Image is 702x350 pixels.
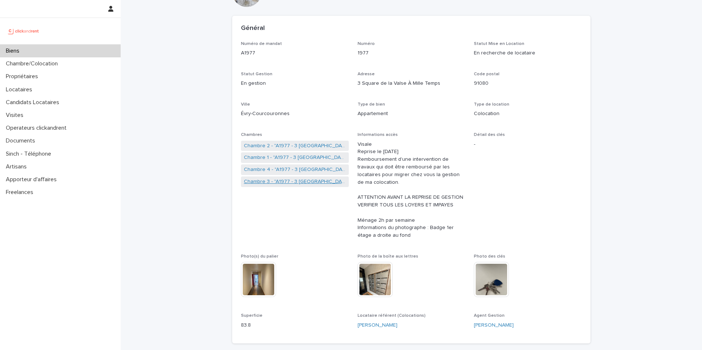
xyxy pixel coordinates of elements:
[241,72,272,76] span: Statut Gestion
[474,42,524,46] span: Statut Mise en Location
[358,102,385,107] span: Type de bien
[3,176,63,183] p: Apporteur d'affaires
[3,73,44,80] p: Propriétaires
[3,60,64,67] p: Chambre/Colocation
[3,86,38,93] p: Locataires
[474,133,505,137] span: Détail des clés
[241,42,282,46] span: Numéro de mandat
[474,72,499,76] span: Code postal
[6,24,41,38] img: UCB0brd3T0yccxBKYDjQ
[241,322,349,329] p: 83.8
[358,42,375,46] span: Numéro
[474,141,582,148] p: -
[358,49,465,57] p: 1977
[474,49,582,57] p: En recherche de locataire
[241,102,250,107] span: Ville
[474,102,509,107] span: Type de location
[358,313,426,318] span: Locataire référent (Colocations)
[244,178,346,186] a: Chambre 3 - "A1977 - 3 [GEOGRAPHIC_DATA] À [GEOGRAPHIC_DATA], Évry-Courcouronnes 91080"
[3,125,72,132] p: Operateurs clickandrent
[358,322,397,329] a: [PERSON_NAME]
[3,163,33,170] p: Artisans
[241,254,278,259] span: Photo(s) du palier
[474,313,505,318] span: Agent Gestion
[3,112,29,119] p: Visites
[244,154,346,161] a: Chambre 1 - "A1977 - 3 [GEOGRAPHIC_DATA] À [GEOGRAPHIC_DATA], Évry-Courcouronnes 91080"
[244,166,346,174] a: Chambre 4 - "A1977 - 3 [GEOGRAPHIC_DATA] À [GEOGRAPHIC_DATA], Évry-Courcouronnes 91080"
[241,24,265,33] h2: Général
[358,110,465,118] p: Appartement
[358,133,398,137] span: Informations accès
[241,313,263,318] span: Superficie
[3,99,65,106] p: Candidats Locataires
[241,80,349,87] p: En gestion
[3,137,41,144] p: Documents
[358,72,375,76] span: Adresse
[474,254,505,259] span: Photo des clés
[474,322,514,329] a: [PERSON_NAME]
[3,189,39,196] p: Freelances
[3,47,25,54] p: Biens
[241,110,349,118] p: Évry-Courcouronnes
[241,49,349,57] p: A1977
[358,254,418,259] span: Photo de la boîte aux lettres
[358,141,465,239] p: Visale Reprise le [DATE] Remboursement d'une intervention de travaux qui doit être remboursé par ...
[474,80,582,87] p: 91080
[3,151,57,157] p: Sinch - Téléphone
[358,80,465,87] p: 3 Square de la Valse À Mille Temps
[474,110,582,118] p: Colocation
[241,133,262,137] span: Chambres
[244,142,346,150] a: Chambre 2 - "A1977 - 3 [GEOGRAPHIC_DATA] À [GEOGRAPHIC_DATA], Évry-Courcouronnes 91080"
